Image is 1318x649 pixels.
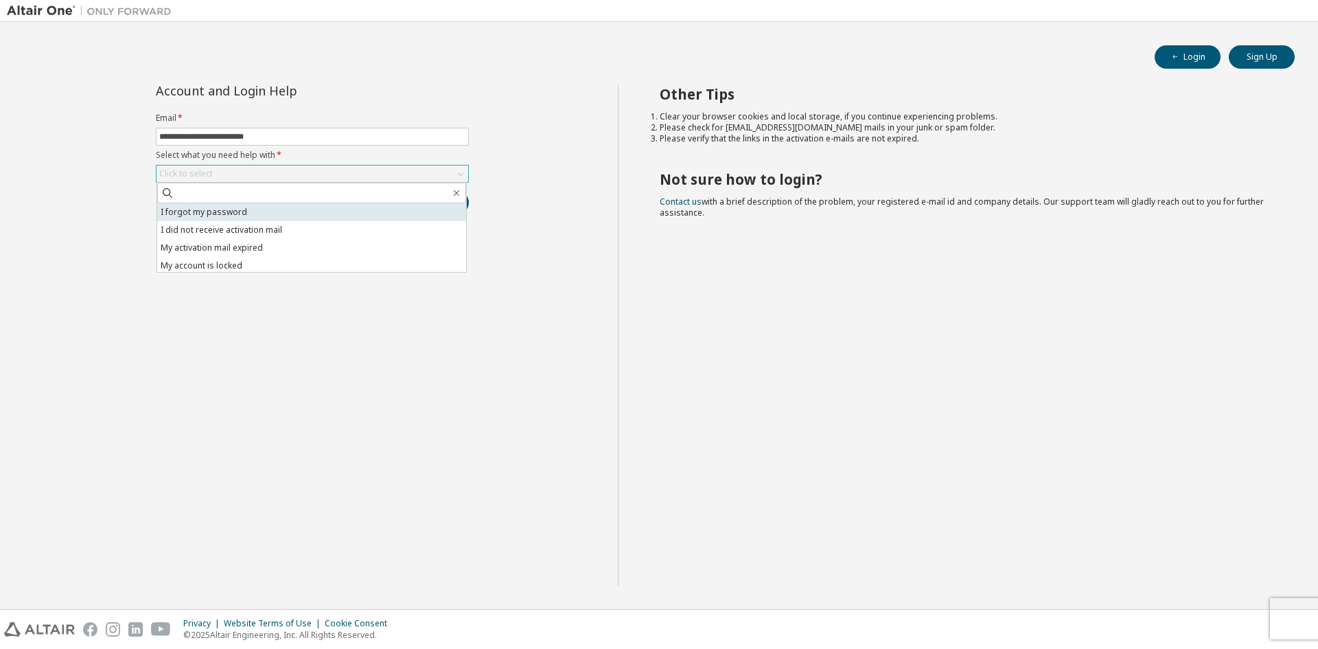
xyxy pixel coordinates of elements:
[660,111,1271,122] li: Clear your browser cookies and local storage, if you continue experiencing problems.
[1229,45,1295,69] button: Sign Up
[7,4,178,18] img: Altair One
[128,622,143,637] img: linkedin.svg
[151,622,171,637] img: youtube.svg
[83,622,97,637] img: facebook.svg
[156,85,406,96] div: Account and Login Help
[660,85,1271,103] h2: Other Tips
[660,122,1271,133] li: Please check for [EMAIL_ADDRESS][DOMAIN_NAME] mails in your junk or spam folder.
[660,196,1264,218] span: with a brief description of the problem, your registered e-mail id and company details. Our suppo...
[660,170,1271,188] h2: Not sure how to login?
[660,196,702,207] a: Contact us
[183,629,395,641] p: © 2025 Altair Engineering, Inc. All Rights Reserved.
[224,618,325,629] div: Website Terms of Use
[325,618,395,629] div: Cookie Consent
[156,113,469,124] label: Email
[159,168,213,179] div: Click to select
[157,166,468,182] div: Click to select
[157,203,466,221] li: I forgot my password
[1155,45,1221,69] button: Login
[106,622,120,637] img: instagram.svg
[183,618,224,629] div: Privacy
[660,133,1271,144] li: Please verify that the links in the activation e-mails are not expired.
[4,622,75,637] img: altair_logo.svg
[156,150,469,161] label: Select what you need help with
